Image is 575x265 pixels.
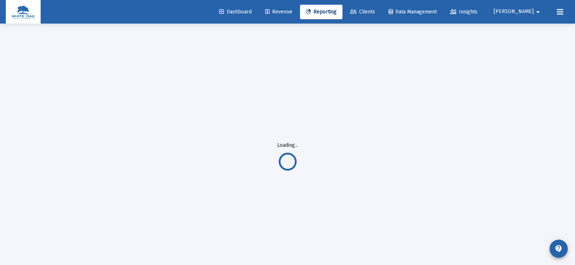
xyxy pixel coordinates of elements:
button: [PERSON_NAME] [485,4,551,19]
img: Dashboard [11,5,35,19]
span: Revenue [265,9,292,15]
span: Clients [350,9,375,15]
a: Insights [444,5,483,19]
mat-icon: arrow_drop_down [534,5,542,19]
a: Data Management [383,5,443,19]
a: Reporting [300,5,342,19]
a: Clients [344,5,381,19]
a: Dashboard [213,5,258,19]
span: Reporting [306,9,337,15]
mat-icon: contact_support [554,244,563,253]
span: Insights [450,9,477,15]
a: Revenue [259,5,298,19]
span: Data Management [389,9,437,15]
span: [PERSON_NAME] [494,9,534,15]
span: Dashboard [219,9,252,15]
